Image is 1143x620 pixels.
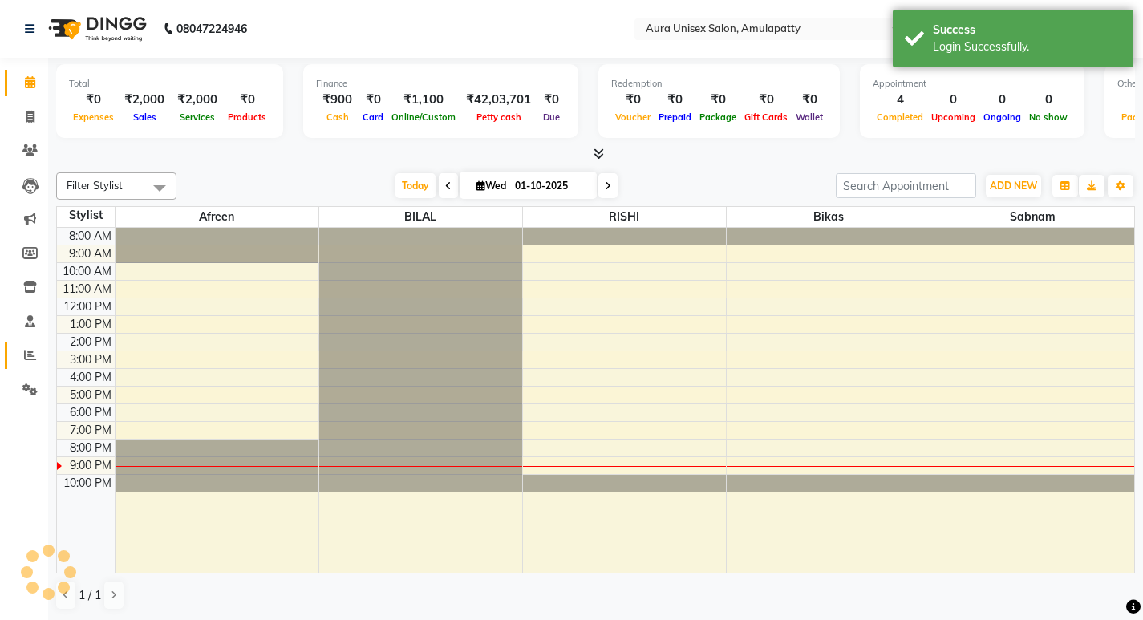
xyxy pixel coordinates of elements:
[510,174,590,198] input: 2025-10-01
[523,207,726,227] span: RISHI
[930,207,1134,227] span: Sabnam
[116,207,318,227] span: afreen
[67,369,115,386] div: 4:00 PM
[990,180,1037,192] span: ADD NEW
[979,91,1025,109] div: 0
[67,387,115,403] div: 5:00 PM
[792,91,827,109] div: ₹0
[67,316,115,333] div: 1:00 PM
[171,91,224,109] div: ₹2,000
[359,91,387,109] div: ₹0
[873,77,1072,91] div: Appointment
[655,91,695,109] div: ₹0
[460,91,537,109] div: ₹42,03,701
[1025,91,1072,109] div: 0
[60,475,115,492] div: 10:00 PM
[66,228,115,245] div: 8:00 AM
[611,91,655,109] div: ₹0
[67,457,115,474] div: 9:00 PM
[59,281,115,298] div: 11:00 AM
[873,91,927,109] div: 4
[316,77,565,91] div: Finance
[539,111,564,123] span: Due
[933,38,1121,55] div: Login Successfully.
[472,180,510,192] span: Wed
[986,175,1041,197] button: ADD NEW
[873,111,927,123] span: Completed
[395,173,436,198] span: Today
[387,111,460,123] span: Online/Custom
[727,207,930,227] span: bikas
[1025,111,1072,123] span: No show
[129,111,160,123] span: Sales
[322,111,353,123] span: Cash
[224,111,270,123] span: Products
[933,22,1121,38] div: Success
[316,91,359,109] div: ₹900
[69,77,270,91] div: Total
[41,6,151,51] img: logo
[611,77,827,91] div: Redemption
[79,587,101,604] span: 1 / 1
[655,111,695,123] span: Prepaid
[67,440,115,456] div: 8:00 PM
[69,111,118,123] span: Expenses
[60,298,115,315] div: 12:00 PM
[66,245,115,262] div: 9:00 AM
[927,91,979,109] div: 0
[176,111,219,123] span: Services
[67,422,115,439] div: 7:00 PM
[224,91,270,109] div: ₹0
[695,91,740,109] div: ₹0
[319,207,522,227] span: BILAL
[695,111,740,123] span: Package
[836,173,976,198] input: Search Appointment
[67,404,115,421] div: 6:00 PM
[59,263,115,280] div: 10:00 AM
[57,207,115,224] div: Stylist
[792,111,827,123] span: Wallet
[611,111,655,123] span: Voucher
[67,334,115,351] div: 2:00 PM
[740,91,792,109] div: ₹0
[979,111,1025,123] span: Ongoing
[118,91,171,109] div: ₹2,000
[359,111,387,123] span: Card
[537,91,565,109] div: ₹0
[472,111,525,123] span: Petty cash
[67,179,123,192] span: Filter Stylist
[176,6,247,51] b: 08047224946
[740,111,792,123] span: Gift Cards
[927,111,979,123] span: Upcoming
[69,91,118,109] div: ₹0
[67,351,115,368] div: 3:00 PM
[387,91,460,109] div: ₹1,100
